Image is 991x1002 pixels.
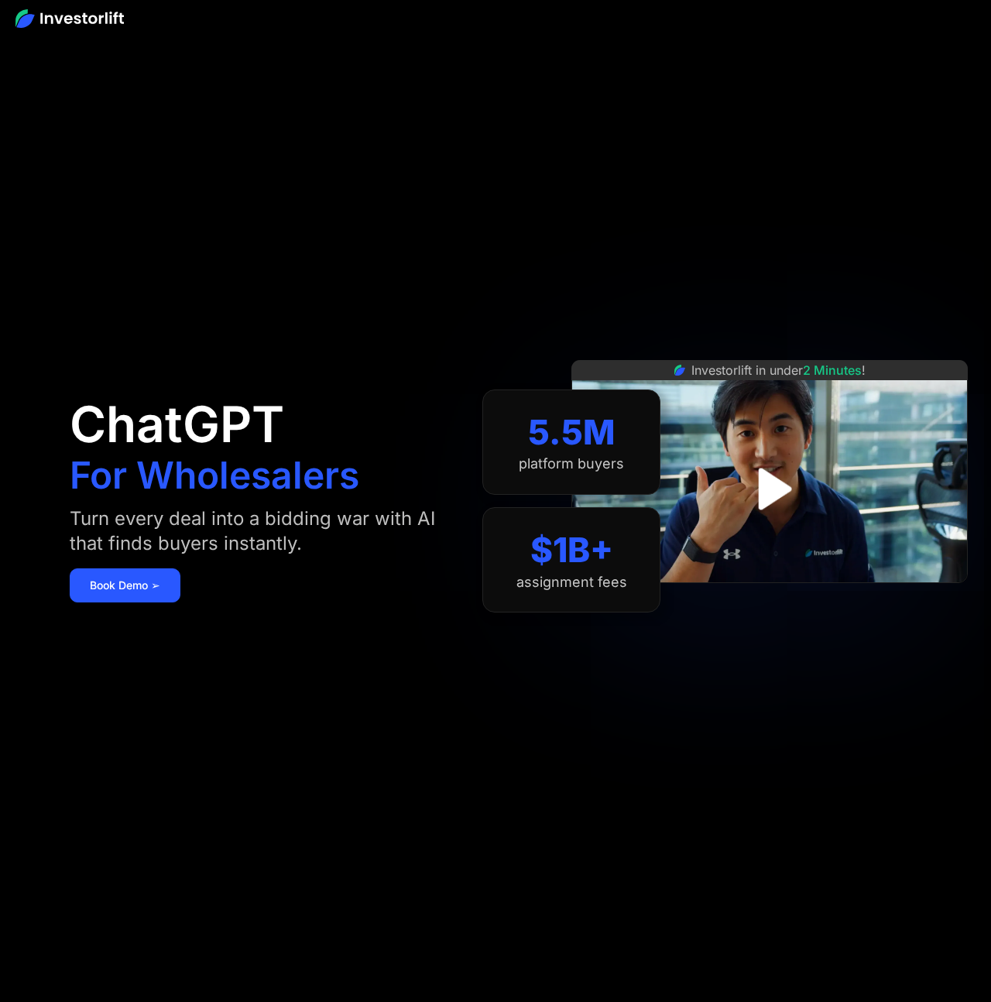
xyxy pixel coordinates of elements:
div: Turn every deal into a bidding war with AI that finds buyers instantly. [70,506,452,556]
h1: ChatGPT [70,400,284,449]
h1: For Wholesalers [70,457,359,494]
div: Investorlift in under ! [691,361,866,379]
div: 5.5M [528,412,616,453]
div: platform buyers [519,455,624,472]
div: assignment fees [516,574,627,591]
iframe: Customer reviews powered by Trustpilot [653,591,886,609]
span: 2 Minutes [803,362,862,378]
div: $1B+ [530,530,613,571]
a: open lightbox [736,455,804,523]
a: Book Demo ➢ [70,568,180,602]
